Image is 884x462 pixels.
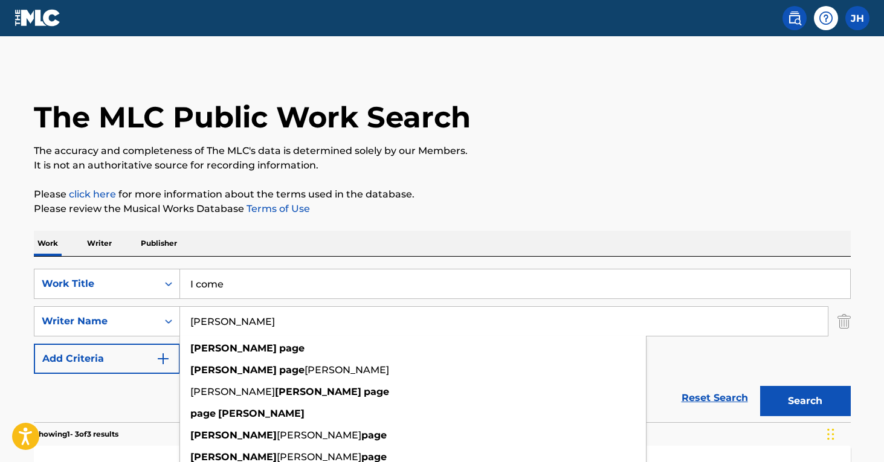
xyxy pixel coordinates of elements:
h1: The MLC Public Work Search [34,99,471,135]
div: Writer Name [42,314,150,329]
iframe: Chat Widget [824,404,884,462]
span: [PERSON_NAME] [190,386,275,397]
img: search [787,11,802,25]
img: 9d2ae6d4665cec9f34b9.svg [156,351,170,366]
p: The accuracy and completeness of The MLC's data is determined solely by our Members. [34,144,851,158]
div: User Menu [845,6,869,30]
strong: [PERSON_NAME] [190,429,277,441]
p: It is not an authoritative source for recording information. [34,158,851,173]
div: Work Title [42,277,150,291]
a: Public Search [782,6,807,30]
span: [PERSON_NAME] [277,429,361,441]
button: Search [760,386,851,416]
strong: [PERSON_NAME] [190,342,277,354]
strong: page [364,386,389,397]
div: Help [814,6,838,30]
strong: page [279,342,305,354]
form: Search Form [34,269,851,422]
p: Please review the Musical Works Database [34,202,851,216]
img: help [819,11,833,25]
img: MLC Logo [15,9,61,27]
p: Showing 1 - 3 of 3 results [34,429,118,440]
span: [PERSON_NAME] [305,364,389,376]
strong: page [190,408,216,419]
p: Writer [83,231,115,256]
img: Delete Criterion [837,306,851,336]
strong: [PERSON_NAME] [190,364,277,376]
a: click here [69,188,116,200]
a: Reset Search [676,385,754,411]
div: Drag [827,416,834,452]
iframe: Resource Center [850,290,884,390]
strong: page [279,364,305,376]
strong: page [361,429,387,441]
strong: [PERSON_NAME] [275,386,361,397]
p: Work [34,231,62,256]
a: Terms of Use [244,203,310,214]
button: Add Criteria [34,344,180,374]
strong: [PERSON_NAME] [218,408,305,419]
p: Publisher [137,231,181,256]
p: Please for more information about the terms used in the database. [34,187,851,202]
